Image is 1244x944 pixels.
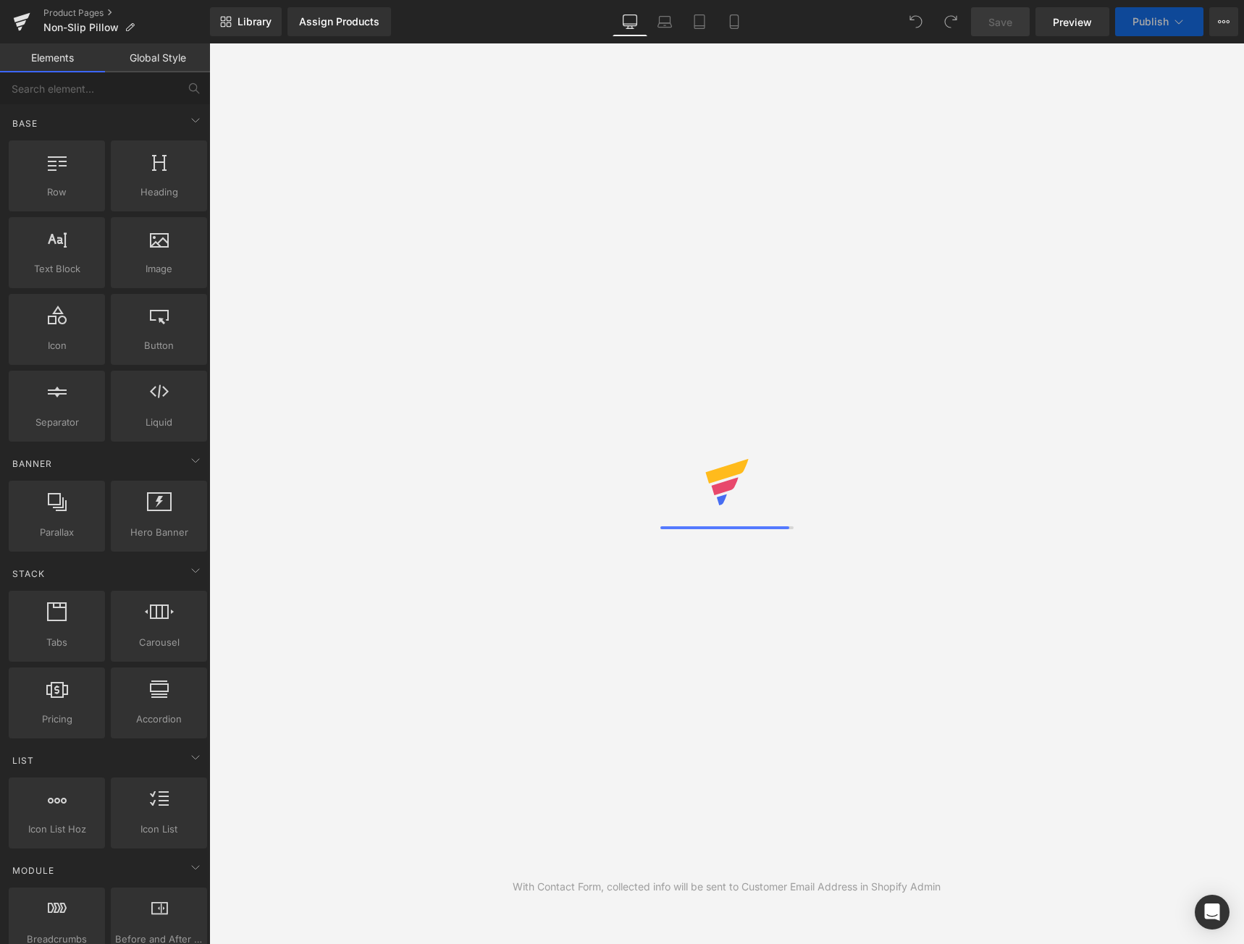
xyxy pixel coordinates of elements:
span: Preview [1053,14,1092,30]
span: Non-Slip Pillow [43,22,119,33]
span: Button [115,338,203,353]
span: Banner [11,457,54,471]
button: More [1209,7,1238,36]
div: Assign Products [299,16,379,28]
span: Icon List Hoz [13,822,101,837]
span: Heading [115,185,203,200]
span: Pricing [13,712,101,727]
span: List [11,754,35,767]
span: Module [11,864,56,877]
a: Mobile [717,7,752,36]
div: Open Intercom Messenger [1195,895,1230,930]
span: Carousel [115,635,203,650]
span: Stack [11,567,46,581]
button: Undo [902,7,930,36]
span: Library [238,15,272,28]
div: With Contact Form, collected info will be sent to Customer Email Address in Shopify Admin [513,879,941,895]
span: Text Block [13,261,101,277]
span: Accordion [115,712,203,727]
span: Liquid [115,415,203,430]
span: Tabs [13,635,101,650]
a: Tablet [682,7,717,36]
a: Global Style [105,43,210,72]
span: Publish [1132,16,1169,28]
a: Laptop [647,7,682,36]
span: Base [11,117,39,130]
span: Icon [13,338,101,353]
span: Separator [13,415,101,430]
a: New Library [210,7,282,36]
span: Image [115,261,203,277]
span: Parallax [13,525,101,540]
a: Preview [1035,7,1109,36]
span: Hero Banner [115,525,203,540]
span: Icon List [115,822,203,837]
a: Product Pages [43,7,210,19]
button: Publish [1115,7,1203,36]
a: Desktop [613,7,647,36]
span: Save [988,14,1012,30]
span: Row [13,185,101,200]
button: Redo [936,7,965,36]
